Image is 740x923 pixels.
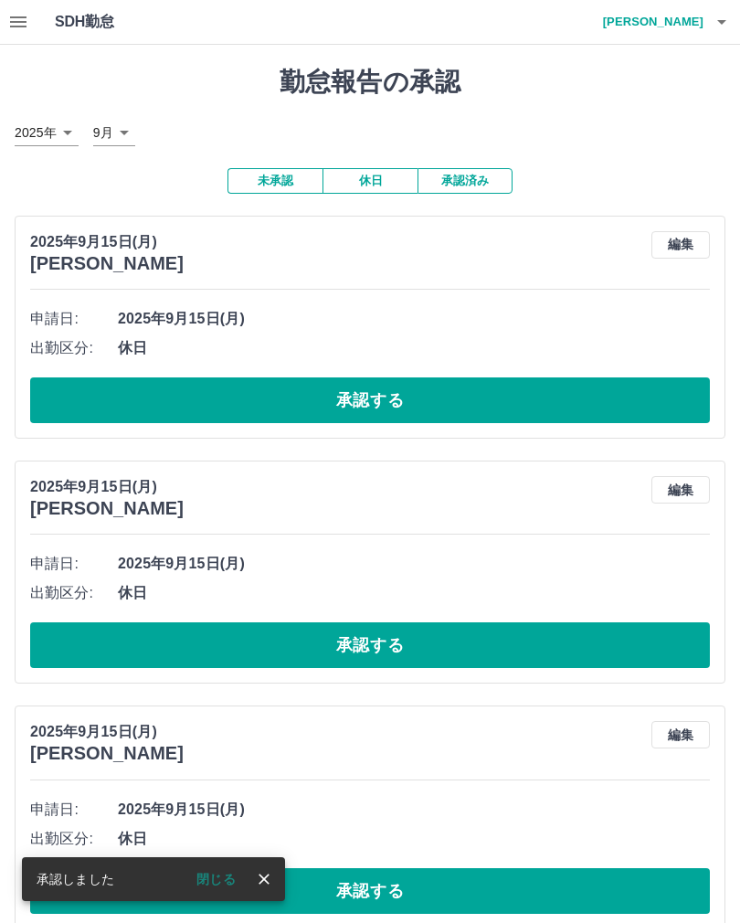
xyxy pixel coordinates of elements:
span: 申請日: [30,553,118,575]
div: 2025年 [15,120,79,146]
button: 編集 [651,231,710,259]
span: 出勤区分: [30,828,118,850]
h3: [PERSON_NAME] [30,498,184,519]
div: 9月 [93,120,135,146]
span: 休日 [118,828,710,850]
button: close [250,865,278,893]
span: 申請日: [30,308,118,330]
div: 承認しました [37,863,114,896]
span: 申請日: [30,799,118,821]
span: 出勤区分: [30,582,118,604]
button: 休日 [322,168,418,194]
button: 承認する [30,868,710,914]
button: 編集 [651,721,710,748]
h3: [PERSON_NAME] [30,743,184,764]
span: 2025年9月15日(月) [118,553,710,575]
p: 2025年9月15日(月) [30,476,184,498]
span: 2025年9月15日(月) [118,308,710,330]
p: 2025年9月15日(月) [30,231,184,253]
span: 2025年9月15日(月) [118,799,710,821]
button: 承認する [30,622,710,668]
button: 承認済み [418,168,513,194]
button: 未承認 [227,168,322,194]
p: 2025年9月15日(月) [30,721,184,743]
h1: 勤怠報告の承認 [15,67,725,98]
span: 出勤区分: [30,337,118,359]
button: 編集 [651,476,710,504]
button: 閉じる [182,865,250,893]
span: 休日 [118,582,710,604]
span: 休日 [118,337,710,359]
button: 承認する [30,377,710,423]
h3: [PERSON_NAME] [30,253,184,274]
